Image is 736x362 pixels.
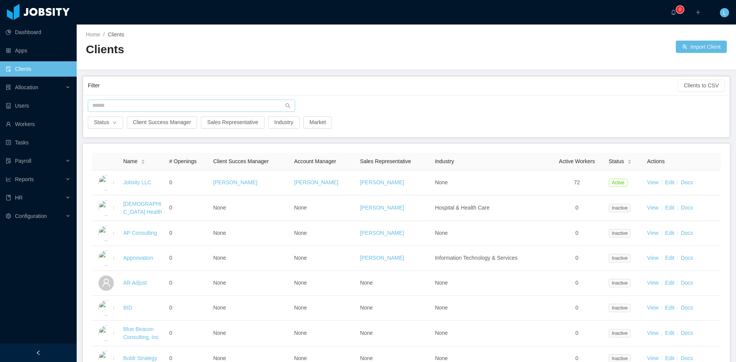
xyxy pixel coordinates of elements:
span: Inactive [609,304,631,312]
a: Edit [665,255,674,261]
td: 0 [548,246,606,271]
sup: 0 [676,6,684,13]
span: None [360,330,373,336]
i: icon: search [285,103,291,108]
span: None [294,205,307,211]
td: 0 [166,195,210,221]
i: icon: user [102,278,111,287]
a: View [647,179,659,185]
span: Account Manager [294,158,336,164]
span: Active [609,179,628,187]
a: View [647,330,659,336]
a: View [647,205,659,211]
span: Industry [435,158,454,164]
a: View [647,305,659,311]
i: icon: plus [695,10,701,15]
a: Docs [681,330,693,336]
a: Blue Beacon Consulting, Inc [123,326,159,340]
td: 0 [166,296,210,321]
a: Jobsity LLC [123,179,151,185]
a: [PERSON_NAME] [213,179,257,185]
span: Information Technology & Services [435,255,517,261]
span: None [435,330,448,336]
a: View [647,255,659,261]
td: 0 [166,271,210,296]
a: View [647,280,659,286]
td: 0 [166,246,210,271]
a: Docs [681,280,693,286]
button: Clients to CSV [678,80,725,92]
span: Status [609,157,624,165]
td: 0 [548,321,606,346]
span: None [294,280,307,286]
i: icon: book [6,195,11,200]
span: None [213,355,226,361]
a: Edit [665,280,674,286]
h2: Clients [86,42,406,57]
button: Industry [268,116,300,129]
i: icon: setting [6,213,11,219]
span: Sales Representative [360,158,411,164]
a: icon: robotUsers [6,98,71,113]
span: Inactive [609,279,631,287]
span: Clients [108,31,124,38]
span: None [294,330,307,336]
a: Docs [681,255,693,261]
a: icon: profileTasks [6,135,71,150]
td: 0 [548,221,606,246]
td: 0 [166,170,210,195]
img: 6a99a840-fa44-11e7-acf7-a12beca8be8a_5a5d51fe797d3-400w.png [99,326,114,341]
span: None [360,355,373,361]
i: icon: line-chart [6,177,11,182]
span: Reports [15,176,34,182]
span: None [435,230,448,236]
a: icon: appstoreApps [6,43,71,58]
td: 0 [548,296,606,321]
a: [PERSON_NAME] [360,205,404,211]
a: Edit [665,305,674,311]
i: icon: bell [671,10,676,15]
i: icon: file-protect [6,158,11,164]
span: None [435,305,448,311]
a: [DEMOGRAPHIC_DATA] Health [123,201,162,215]
a: [PERSON_NAME] [294,179,338,185]
a: Edit [665,355,674,361]
span: Configuration [15,213,47,219]
button: Client Success Manager [127,116,197,129]
span: None [435,355,448,361]
span: HR [15,195,23,201]
span: L [723,8,726,17]
div: Filter [88,79,678,93]
div: Sort [141,158,145,164]
span: None [435,280,448,286]
img: 6a8e90c0-fa44-11e7-aaa7-9da49113f530_5a5d50e77f870-400w.png [99,200,114,216]
span: Inactive [609,254,631,262]
i: icon: caret-up [627,158,631,161]
a: View [647,230,659,236]
span: None [360,305,373,311]
span: None [294,255,307,261]
span: None [213,255,226,261]
span: / [103,31,105,38]
a: Edit [665,230,674,236]
img: dc41d540-fa30-11e7-b498-73b80f01daf1_657caab8ac997-400w.png [99,175,114,190]
a: icon: pie-chartDashboard [6,25,71,40]
span: Allocation [15,84,38,90]
span: Actions [647,158,665,164]
a: Docs [681,230,693,236]
i: icon: caret-down [141,161,145,164]
div: Sort [627,158,632,164]
span: Inactive [609,204,631,212]
span: Payroll [15,158,31,164]
span: None [213,330,226,336]
span: None [213,205,226,211]
button: Statusicon: down [88,116,123,129]
span: None [213,305,226,311]
button: Sales Representative [201,116,264,129]
span: None [213,280,226,286]
span: None [435,179,448,185]
span: None [294,305,307,311]
a: Edit [665,179,674,185]
td: 0 [548,195,606,221]
img: 6a98c4f0-fa44-11e7-92f0-8dd2fe54cc72_5a5e2f7bcfdbd-400w.png [99,300,114,316]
